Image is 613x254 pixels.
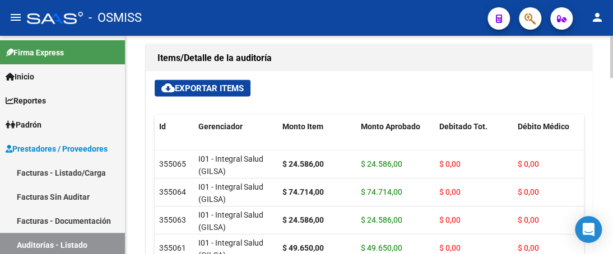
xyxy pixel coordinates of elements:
span: Reportes [6,95,46,107]
datatable-header-cell: Debitado Tot. [435,114,513,163]
span: I01 - Integral Salud (GILSA) [198,182,263,204]
span: Monto Item [282,121,323,130]
span: Exportar Items [161,83,244,93]
datatable-header-cell: Monto Aprobado [356,114,435,163]
datatable-header-cell: Id [155,114,194,163]
strong: $ 24.586,00 [282,215,324,224]
datatable-header-cell: Gerenciador [194,114,278,163]
span: Firma Express [6,46,64,59]
span: $ 0,00 [439,159,461,168]
span: I01 - Integral Salud (GILSA) [198,154,263,176]
span: $ 0,00 [518,159,539,168]
button: Exportar Items [155,79,250,96]
span: $ 0,00 [439,243,461,252]
span: 355065 [159,159,186,168]
span: $ 24.586,00 [361,215,402,224]
span: 355061 [159,243,186,252]
span: $ 0,00 [439,215,461,224]
span: Débito Médico [518,121,569,130]
datatable-header-cell: Monto Item [278,114,356,163]
datatable-header-cell: Débito Médico [513,114,592,163]
span: Debitado Tot. [439,121,487,130]
span: I01 - Integral Salud (GILSA) [198,210,263,232]
span: 355064 [159,187,186,196]
span: $ 0,00 [518,243,539,252]
span: - OSMISS [89,6,142,30]
span: $ 0,00 [518,187,539,196]
span: $ 74.714,00 [361,187,402,196]
div: Open Intercom Messenger [575,216,602,243]
span: Inicio [6,70,34,83]
span: 355063 [159,215,186,224]
span: Padrón [6,119,41,131]
span: $ 49.650,00 [361,243,402,252]
strong: $ 74.714,00 [282,187,324,196]
mat-icon: cloud_download [161,81,175,94]
span: $ 0,00 [439,187,461,196]
h1: Items/Detalle de la auditoría [157,49,581,67]
span: Prestadores / Proveedores [6,143,108,155]
span: $ 0,00 [518,215,539,224]
span: Monto Aprobado [361,121,420,130]
mat-icon: menu [9,11,22,24]
strong: $ 49.650,00 [282,243,324,252]
span: $ 24.586,00 [361,159,402,168]
span: Gerenciador [198,121,243,130]
strong: $ 24.586,00 [282,159,324,168]
mat-icon: person [591,11,604,24]
span: Id [159,121,166,130]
